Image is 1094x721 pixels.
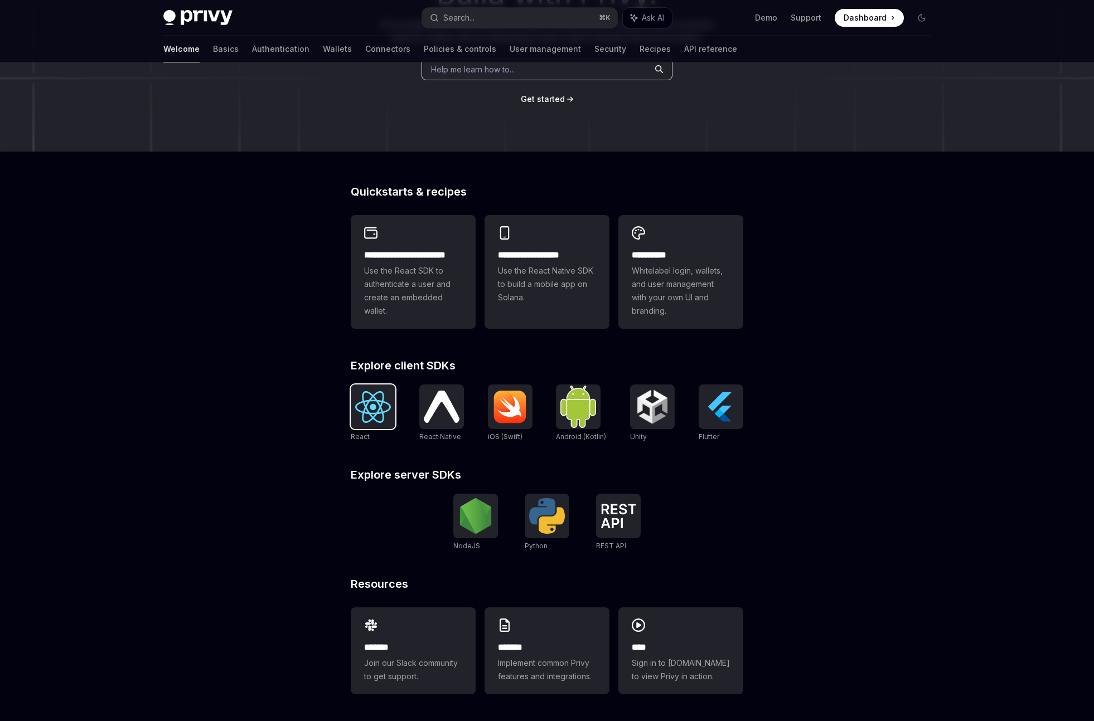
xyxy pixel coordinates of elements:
a: Basics [213,36,239,62]
span: Explore client SDKs [351,360,456,371]
img: dark logo [163,10,233,26]
span: React Native [419,432,461,441]
a: Support [791,12,821,23]
span: iOS (Swift) [488,432,522,441]
a: Authentication [252,36,309,62]
span: Android (Kotlin) [556,432,606,441]
span: Python [525,542,548,550]
img: React [355,391,391,423]
a: **** **Join our Slack community to get support. [351,607,476,694]
img: REST API [601,504,636,528]
span: NodeJS [453,542,480,550]
span: Sign in to [DOMAIN_NAME] to view Privy in action. [632,656,730,683]
img: Python [529,498,565,534]
a: **** *****Whitelabel login, wallets, and user management with your own UI and branding. [618,215,743,329]
span: Flutter [699,432,719,441]
span: Use the React SDK to authenticate a user and create an embedded wallet. [364,264,462,318]
span: Explore server SDKs [351,469,461,480]
button: Search...⌘K [422,8,617,28]
a: Policies & controls [424,36,496,62]
img: Flutter [703,389,739,425]
span: Ask AI [642,12,664,23]
span: Quickstarts & recipes [351,186,467,197]
a: ReactReact [351,384,395,442]
a: ****Sign in to [DOMAIN_NAME] to view Privy in action. [618,607,743,694]
a: Recipes [640,36,671,62]
span: REST API [596,542,626,550]
span: Use the React Native SDK to build a mobile app on Solana. [498,264,596,304]
img: React Native [424,391,459,422]
span: Implement common Privy features and integrations. [498,656,596,683]
span: React [351,432,370,441]
a: NodeJSNodeJS [453,494,498,552]
a: API reference [684,36,737,62]
a: User management [510,36,581,62]
img: Android (Kotlin) [560,386,596,427]
img: iOS (Swift) [492,390,528,423]
span: Join our Slack community to get support. [364,656,462,683]
a: **** **** **** ***Use the React Native SDK to build a mobile app on Solana. [485,215,609,329]
button: Toggle dark mode [913,9,931,27]
span: Resources [351,578,408,590]
a: Security [594,36,626,62]
div: Search... [443,11,475,25]
span: Help me learn how to… [431,64,516,75]
a: iOS (Swift)iOS (Swift) [488,384,533,442]
a: React NativeReact Native [419,384,464,442]
span: Whitelabel login, wallets, and user management with your own UI and branding. [632,264,730,318]
a: Dashboard [835,9,904,27]
a: **** **Implement common Privy features and integrations. [485,607,609,694]
a: UnityUnity [630,384,675,442]
span: Unity [630,432,647,441]
a: REST APIREST API [596,494,641,552]
button: Ask AI [623,8,672,28]
a: PythonPython [525,494,569,552]
a: Android (Kotlin)Android (Kotlin) [556,384,606,442]
a: FlutterFlutter [699,384,743,442]
span: Dashboard [844,12,887,23]
a: Demo [755,12,777,23]
a: Wallets [323,36,352,62]
span: ⌘ K [599,13,611,22]
a: Welcome [163,36,200,62]
a: Connectors [365,36,410,62]
img: Unity [635,389,670,425]
span: Get started [521,94,565,104]
img: NodeJS [458,498,493,534]
a: Get started [521,94,565,105]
